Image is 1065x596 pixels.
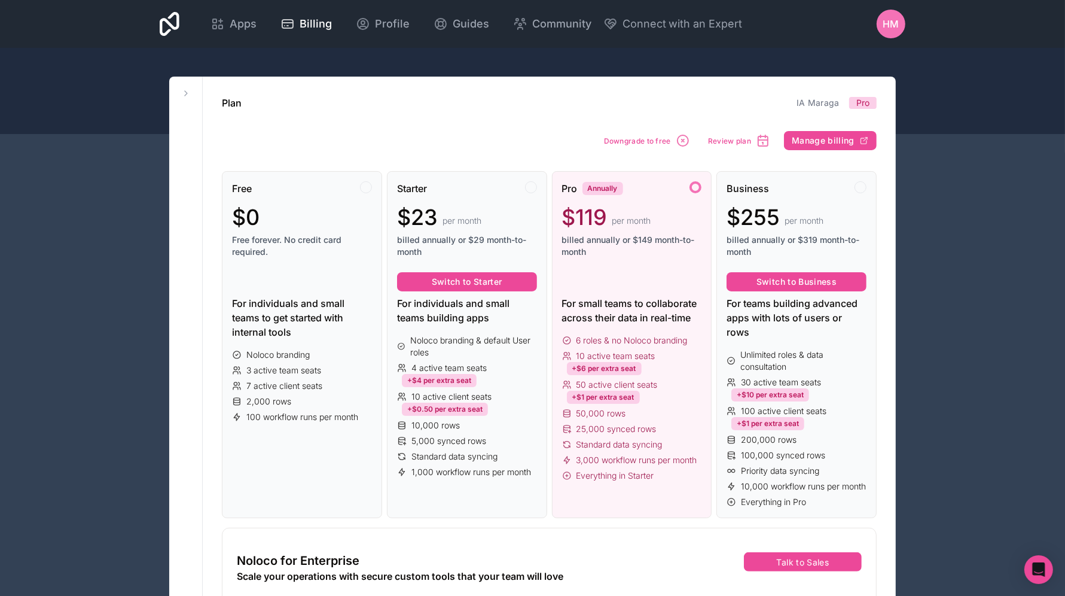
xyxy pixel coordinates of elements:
[532,16,591,32] span: Community
[731,388,809,402] div: +$10 per extra seat
[562,296,702,325] div: For small teams to collaborate across their data in real-time
[232,234,372,258] span: Free forever. No credit card required.
[741,434,797,446] span: 200,000 rows
[741,496,806,508] span: Everything in Pro
[612,215,651,227] span: per month
[246,396,291,408] span: 2,000 rows
[582,182,623,195] div: Annually
[375,16,410,32] span: Profile
[576,350,655,362] span: 10 active team seats
[411,419,460,431] span: 10,000 rows
[232,205,260,229] span: $0
[230,16,257,32] span: Apps
[411,451,498,463] span: Standard data syncing
[744,552,862,571] button: Talk to Sales
[562,234,702,258] span: billed annually or $149 month-to-month
[576,470,654,482] span: Everything in Starter
[397,205,438,229] span: $23
[402,403,488,416] div: +$0.50 per extra seat
[246,349,310,361] span: Noloco branding
[411,362,487,374] span: 4 active team seats
[246,411,358,423] span: 100 workflow runs per month
[576,439,663,451] span: Standard data syncing
[604,136,671,145] span: Downgrade to free
[600,129,694,152] button: Downgrade to free
[567,391,640,404] div: +$1 per extra seat
[246,380,322,392] span: 7 active client seats
[453,16,489,32] span: Guides
[576,379,658,391] span: 50 active client seats
[576,335,688,346] span: 6 roles & no Noloco branding
[402,374,477,387] div: +$4 per extra seat
[443,215,481,227] span: per month
[246,364,321,376] span: 3 active team seats
[346,11,419,37] a: Profile
[503,11,601,37] a: Community
[237,552,359,569] span: Noloco for Enterprise
[731,417,804,430] div: +$1 per extra seat
[562,181,578,196] span: Pro
[576,454,697,466] span: 3,000 workflow runs per month
[232,181,252,196] span: Free
[727,205,780,229] span: $255
[410,335,536,358] span: Noloco branding & default User roles
[567,362,642,375] div: +$6 per extra seat
[741,481,866,492] span: 10,000 workflow runs per month
[784,131,877,150] button: Manage billing
[741,349,866,373] span: Unlimited roles & data consultation
[201,11,266,37] a: Apps
[424,11,499,37] a: Guides
[741,449,825,461] span: 100,000 synced rows
[300,16,332,32] span: Billing
[562,205,608,229] span: $119
[785,215,823,227] span: per month
[741,405,826,417] span: 100 active client seats
[237,569,656,583] div: Scale your operations with secure custom tools that your team will love
[704,129,774,152] button: Review plan
[856,97,869,109] span: Pro
[883,17,899,31] span: HM
[603,16,743,32] button: Connect with an Expert
[411,466,531,478] span: 1,000 workflow runs per month
[727,234,866,258] span: billed annually or $319 month-to-month
[727,272,866,291] button: Switch to Business
[222,96,242,110] h1: Plan
[622,16,743,32] span: Connect with an Expert
[727,181,769,196] span: Business
[397,296,537,325] div: For individuals and small teams building apps
[271,11,341,37] a: Billing
[397,181,427,196] span: Starter
[797,98,840,108] a: IA Maraga
[576,423,657,435] span: 25,000 synced rows
[741,376,821,388] span: 30 active team seats
[1024,555,1053,584] div: Open Intercom Messenger
[232,296,372,339] div: For individuals and small teams to get started with internal tools
[397,234,537,258] span: billed annually or $29 month-to-month
[576,408,626,419] span: 50,000 rows
[792,135,855,146] span: Manage billing
[411,391,492,403] span: 10 active client seats
[397,272,537,291] button: Switch to Starter
[741,465,819,477] span: Priority data syncing
[708,136,751,145] span: Review plan
[727,296,866,339] div: For teams building advanced apps with lots of users or rows
[411,435,486,447] span: 5,000 synced rows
